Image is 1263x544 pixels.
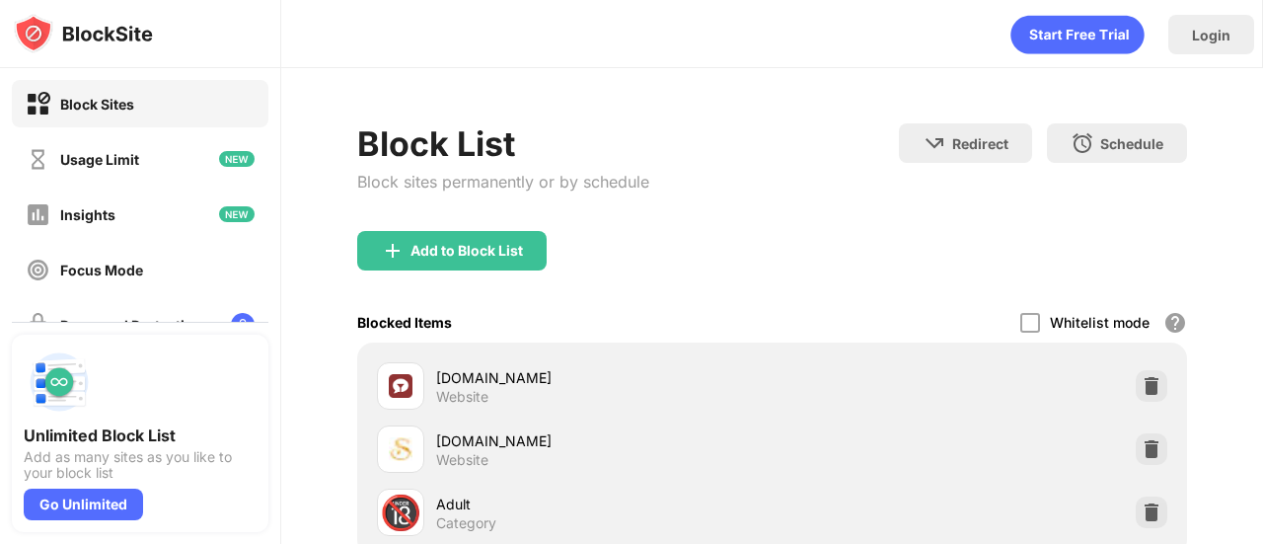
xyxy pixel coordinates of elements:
div: Block sites permanently or by schedule [357,172,649,192]
img: block-on.svg [26,92,50,117]
div: [DOMAIN_NAME] [436,367,773,388]
img: focus-off.svg [26,258,50,282]
div: Unlimited Block List [24,426,257,445]
img: new-icon.svg [219,151,255,167]
img: password-protection-off.svg [26,313,50,338]
div: Block List [357,123,649,164]
div: Login [1192,27,1230,43]
div: Password Protection [60,317,202,334]
div: Usage Limit [60,151,139,168]
img: lock-menu.svg [231,313,255,337]
div: 🔞 [380,493,421,533]
div: Redirect [952,135,1008,152]
div: Add to Block List [410,243,523,259]
div: Block Sites [60,96,134,113]
img: logo-blocksite.svg [14,14,153,53]
div: [DOMAIN_NAME] [436,430,773,451]
img: favicons [389,374,412,398]
div: Blocked Items [357,314,452,331]
div: animation [1010,15,1145,54]
img: new-icon.svg [219,206,255,222]
img: insights-off.svg [26,202,50,227]
div: Website [436,451,488,469]
div: Focus Mode [60,262,143,278]
div: Website [436,388,488,406]
div: Go Unlimited [24,489,143,520]
div: Schedule [1100,135,1163,152]
div: Insights [60,206,115,223]
div: Category [436,514,496,532]
img: push-block-list.svg [24,347,95,418]
div: Add as many sites as you like to your block list [24,449,257,481]
div: Whitelist mode [1050,314,1150,331]
img: time-usage-off.svg [26,147,50,172]
div: Adult [436,494,773,514]
img: favicons [389,437,412,461]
